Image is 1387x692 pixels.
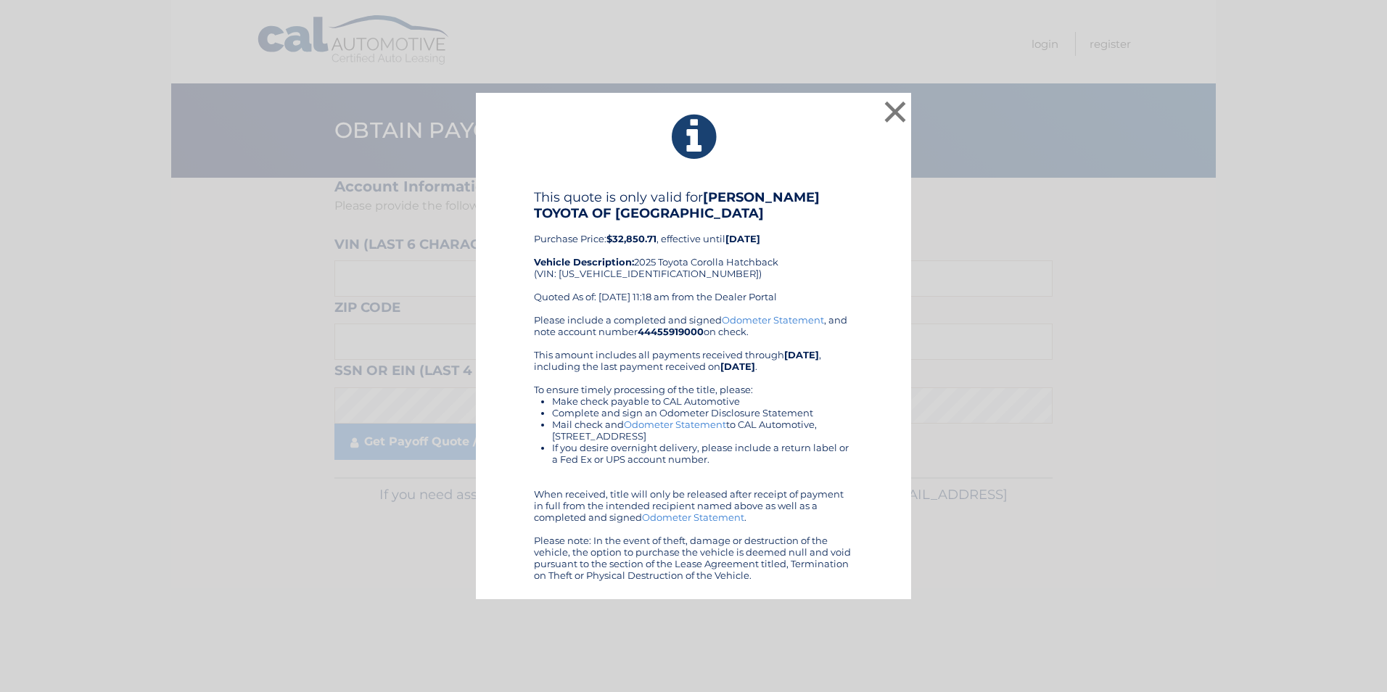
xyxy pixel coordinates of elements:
li: Complete and sign an Odometer Disclosure Statement [552,407,853,419]
li: Mail check and to CAL Automotive, [STREET_ADDRESS] [552,419,853,442]
b: [DATE] [720,361,755,372]
b: 44455919000 [638,326,704,337]
b: [PERSON_NAME] TOYOTA OF [GEOGRAPHIC_DATA] [534,189,820,221]
a: Odometer Statement [722,314,824,326]
li: Make check payable to CAL Automotive [552,395,853,407]
a: Odometer Statement [642,511,744,523]
b: $32,850.71 [606,233,657,244]
strong: Vehicle Description: [534,256,634,268]
b: [DATE] [725,233,760,244]
b: [DATE] [784,349,819,361]
a: Odometer Statement [624,419,726,430]
h4: This quote is only valid for [534,189,853,221]
li: If you desire overnight delivery, please include a return label or a Fed Ex or UPS account number. [552,442,853,465]
div: Please include a completed and signed , and note account number on check. This amount includes al... [534,314,853,581]
button: × [881,97,910,126]
div: Purchase Price: , effective until 2025 Toyota Corolla Hatchback (VIN: [US_VEHICLE_IDENTIFICATION_... [534,189,853,314]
